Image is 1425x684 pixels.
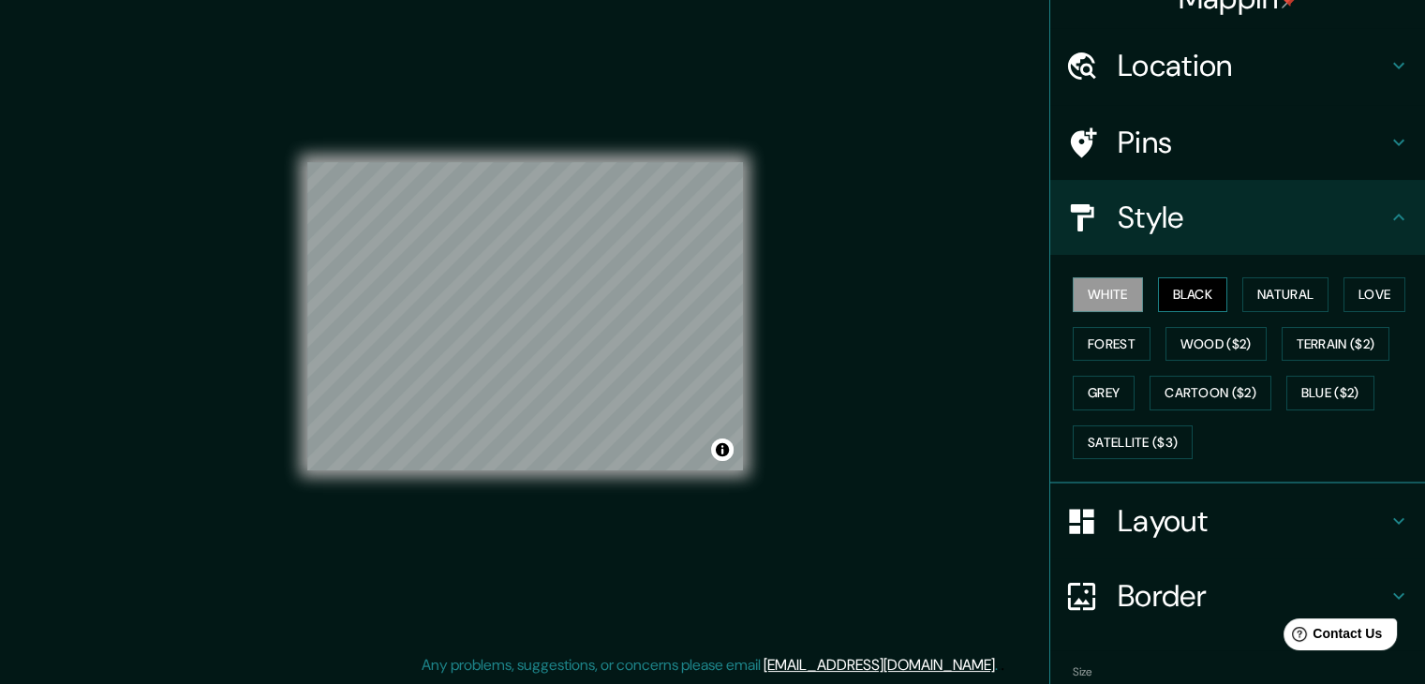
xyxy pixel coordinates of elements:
div: Location [1050,28,1425,103]
h4: Style [1118,199,1388,236]
button: Love [1343,277,1405,312]
button: Forest [1073,327,1150,362]
div: . [998,654,1001,677]
h4: Pins [1118,124,1388,161]
a: [EMAIL_ADDRESS][DOMAIN_NAME] [764,655,995,675]
button: Natural [1242,277,1329,312]
button: Satellite ($3) [1073,425,1193,460]
div: Style [1050,180,1425,255]
button: Grey [1073,376,1135,410]
p: Any problems, suggestions, or concerns please email . [422,654,998,677]
h4: Border [1118,577,1388,615]
div: Layout [1050,483,1425,558]
button: White [1073,277,1143,312]
label: Size [1073,664,1092,680]
h4: Layout [1118,502,1388,540]
h4: Location [1118,47,1388,84]
div: Pins [1050,105,1425,180]
button: Toggle attribution [711,439,734,461]
iframe: Help widget launcher [1258,611,1404,663]
button: Cartoon ($2) [1150,376,1271,410]
div: . [1001,654,1004,677]
canvas: Map [307,162,743,470]
div: Border [1050,558,1425,633]
button: Terrain ($2) [1282,327,1390,362]
button: Black [1158,277,1228,312]
button: Blue ($2) [1286,376,1374,410]
button: Wood ($2) [1165,327,1267,362]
